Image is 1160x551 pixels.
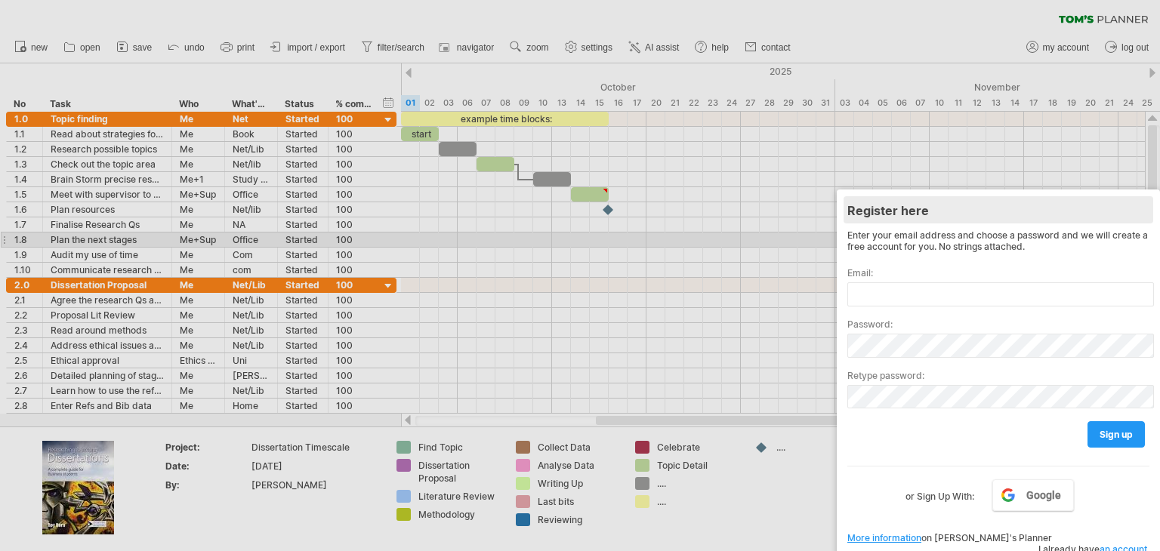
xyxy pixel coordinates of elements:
[847,196,1149,223] div: Register here
[847,532,921,543] a: More information
[847,319,1149,330] label: Password:
[847,370,1149,381] label: Retype password:
[847,229,1149,252] div: Enter your email address and choose a password and we will create a free account for you. No stri...
[1087,421,1145,448] a: sign up
[992,479,1074,511] a: Google
[1100,429,1133,440] span: sign up
[847,532,1052,543] span: on [PERSON_NAME]'s Planner
[847,267,1149,279] label: Email:
[1026,489,1061,501] span: Google
[905,479,974,505] label: or Sign Up With:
